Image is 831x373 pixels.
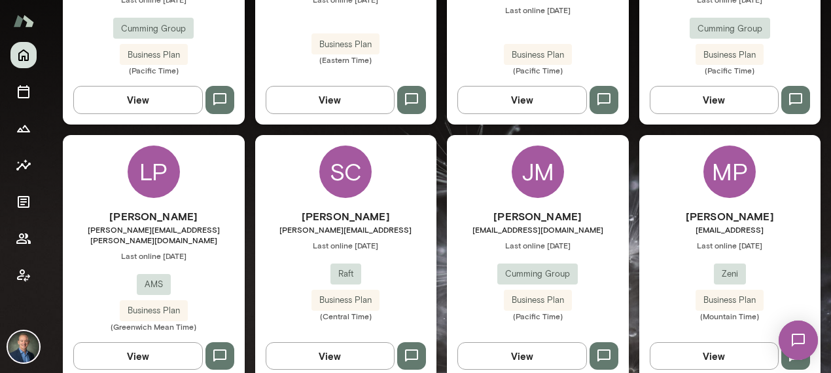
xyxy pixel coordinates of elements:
span: (Eastern Time) [255,54,437,65]
button: Growth Plan [10,115,37,142]
button: View [73,342,203,370]
div: MP [703,146,756,198]
span: Raft [330,267,361,281]
span: (Mountain Time) [639,311,821,321]
button: Sessions [10,79,37,105]
span: Last online [DATE] [447,240,629,250]
h6: [PERSON_NAME] [63,208,245,224]
h6: [PERSON_NAME] [447,208,629,224]
span: Business Plan [696,49,764,62]
span: Last online [DATE] [255,240,437,250]
span: Cumming Group [113,22,194,35]
span: Last online [DATE] [63,250,245,261]
span: [EMAIL_ADDRESS] [639,224,821,235]
button: Home [10,42,37,68]
span: [PERSON_NAME][EMAIL_ADDRESS][PERSON_NAME][DOMAIN_NAME] [63,224,245,245]
span: (Pacific Time) [639,65,821,75]
div: SC [319,146,372,198]
span: Business Plan [504,49,572,62]
span: Business Plan [311,294,380,307]
span: (Pacific Time) [447,65,629,75]
span: Business Plan [311,38,380,51]
span: Last online [DATE] [639,240,821,250]
span: [EMAIL_ADDRESS][DOMAIN_NAME] [447,224,629,235]
button: Documents [10,189,37,215]
span: [PERSON_NAME][EMAIL_ADDRESS] [255,224,437,235]
button: View [457,342,587,370]
h6: [PERSON_NAME] [639,208,821,224]
span: Cumming Group [690,22,770,35]
img: Michael Alden [8,331,39,363]
span: AMS [137,278,171,291]
h6: [PERSON_NAME] [255,208,437,224]
span: Zeni [714,267,746,281]
span: Business Plan [120,49,188,62]
button: View [650,86,779,113]
span: (Central Time) [255,311,437,321]
span: (Greenwich Mean Time) [63,321,245,332]
button: View [266,86,395,113]
button: View [73,86,203,113]
span: Business Plan [504,294,572,307]
button: View [266,342,395,370]
button: View [650,342,779,370]
button: View [457,86,587,113]
button: Members [10,226,37,252]
span: Last online [DATE] [447,5,629,15]
button: Insights [10,152,37,178]
div: LP [128,146,180,198]
span: (Pacific Time) [447,311,629,321]
span: Cumming Group [497,267,578,281]
img: Mento [13,9,34,33]
div: JM [512,146,564,198]
span: Business Plan [696,294,764,307]
span: (Pacific Time) [63,65,245,75]
button: Client app [10,262,37,288]
span: Business Plan [120,304,188,317]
